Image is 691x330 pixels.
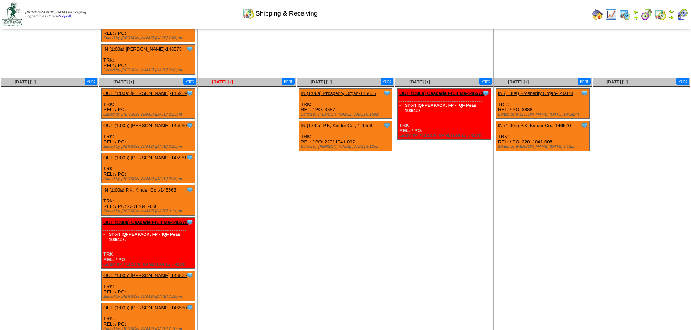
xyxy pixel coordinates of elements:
div: Edited by [PERSON_NAME] [DATE] 7:06pm [103,68,195,72]
a: Short IQFPEAPACK: FP - IQF Peas 100/4oz. [405,103,476,113]
img: arrowleft.gif [633,9,639,14]
img: Tooltip [186,45,193,53]
img: Tooltip [482,89,489,97]
button: Print [85,78,97,85]
span: Logged in as Ccrane [25,11,86,18]
a: IN (1:00a) P.K, Kinder Co.,-146570 [498,123,571,128]
a: (logout) [59,14,71,18]
img: arrowright.gif [669,14,674,20]
button: Print [282,78,295,85]
div: Edited by [PERSON_NAME] [DATE] 7:10pm [103,295,195,299]
img: arrowright.gif [633,14,639,20]
span: [DEMOGRAPHIC_DATA] Packaging [25,11,86,14]
img: home.gif [592,9,603,20]
a: OUT (1:00a) [PERSON_NAME]-146579 [103,273,187,278]
a: [DATE] [+] [310,79,332,84]
img: Tooltip [186,218,193,226]
div: Edited by [PERSON_NAME] [DATE] 5:41pm [103,262,195,267]
a: [DATE] [+] [508,79,529,84]
button: Print [381,78,393,85]
div: Edited by [PERSON_NAME] [DATE] 5:41pm [399,133,491,138]
img: calendarcustomer.gif [676,9,688,20]
div: TRK: REL: / PO: 3888 [496,89,590,119]
div: TRK: REL: / PO: 22011041-006 [102,185,195,216]
span: Shipping & Receiving [256,10,318,17]
a: Short IQFPEAPACK: FP - IQF Peas 100/4oz. [109,232,180,242]
div: TRK: REL: / PO: 22011041-007 [299,121,392,151]
img: Tooltip [383,89,391,97]
div: Edited by [PERSON_NAME] [DATE] 2:25pm [103,112,195,117]
a: IN (1:00a) P.K, Kinder Co.,-146569 [301,123,374,128]
div: TRK: REL: / PO: [102,218,195,269]
a: [DATE] [+] [212,79,233,84]
div: Edited by [PERSON_NAME] [DATE] 3:11pm [103,209,195,213]
div: Edited by [PERSON_NAME] [DATE] 7:06pm [103,36,195,40]
div: Edited by [PERSON_NAME] [DATE] 10:34pm [498,112,589,117]
img: line_graph.gif [605,9,617,20]
img: Tooltip [186,304,193,311]
img: arrowleft.gif [669,9,674,14]
div: TRK: REL: / PO: [102,121,195,151]
button: Print [578,78,591,85]
div: Edited by [PERSON_NAME] [DATE] 2:25pm [103,145,195,149]
a: [DATE] [+] [606,79,628,84]
div: TRK: REL: / PO: [102,271,195,301]
div: TRK: REL: / PO: [102,45,195,75]
img: calendarinout.gif [243,8,254,19]
a: IN (1:00a) Prosperity Organ-145665 [301,91,376,96]
div: TRK: REL: / PO: [102,153,195,183]
div: Edited by [PERSON_NAME] [DATE] 2:25pm [103,177,195,181]
img: Tooltip [186,186,193,193]
a: OUT (1:00a) Cascade Fruit Ma-146573 [399,91,484,96]
img: calendarblend.gif [641,9,653,20]
img: Tooltip [186,272,193,279]
img: calendarprod.gif [619,9,631,20]
img: Tooltip [581,122,588,129]
a: IN (1:00a) Prosperity Organ-146078 [498,91,573,96]
a: [DATE] [+] [409,79,430,84]
div: Edited by [PERSON_NAME] [DATE] 6:15pm [301,112,392,117]
div: TRK: REL: / PO: [398,89,491,140]
img: Tooltip [186,89,193,97]
div: Edited by [PERSON_NAME] [DATE] 3:12pm [301,145,392,149]
a: OUT (1:00a) [PERSON_NAME]-146580 [103,305,187,310]
button: Print [479,78,492,85]
img: Tooltip [186,122,193,129]
img: Tooltip [383,122,391,129]
a: OUT (1:00a) [PERSON_NAME]-145960 [103,123,187,128]
div: Edited by [PERSON_NAME] [DATE] 3:13pm [498,145,589,149]
div: TRK: REL: / PO: 22011041-008 [496,121,590,151]
a: OUT (1:00a) [PERSON_NAME]-145959 [103,91,187,96]
img: Tooltip [186,154,193,161]
a: [DATE] [+] [113,79,134,84]
div: TRK: REL: / PO: 3887 [299,89,392,119]
img: Tooltip [581,89,588,97]
a: IN (1:00a) P.K, Kinder Co.,-146568 [103,187,176,193]
a: IN (1:00a) [PERSON_NAME]-146575 [103,46,182,52]
a: OUT (1:00a) Cascade Fruit Ma-146572 [103,220,188,225]
a: OUT (1:00a) [PERSON_NAME]-145961 [103,155,187,160]
button: Print [676,78,689,85]
img: zoroco-logo-small.webp [2,2,22,26]
img: calendarinout.gif [655,9,666,20]
a: [DATE] [+] [15,79,36,84]
div: TRK: REL: / PO: [102,89,195,119]
button: Print [183,78,196,85]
